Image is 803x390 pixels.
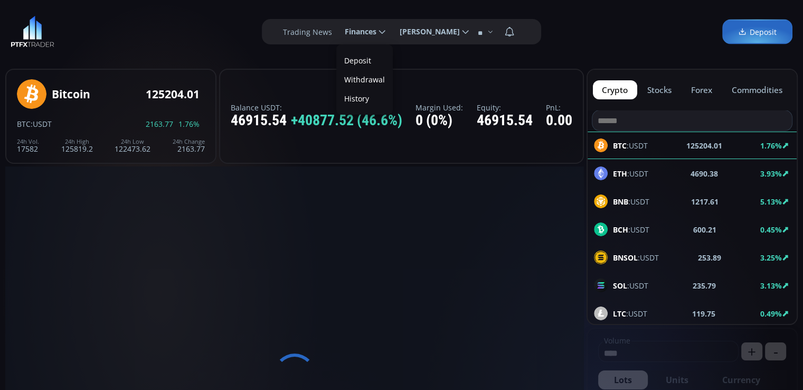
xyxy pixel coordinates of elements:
[17,138,39,145] div: 24h Vol.
[760,169,782,179] b: 3.93%
[11,16,54,48] img: LOGO
[613,308,647,319] span: :USDT
[693,280,716,291] b: 235.79
[17,138,39,153] div: 17582
[61,138,93,145] div: 24h High
[291,113,402,129] span: +40877.52 (46.6%)
[691,196,719,207] b: 1217.61
[613,225,628,235] b: BCH
[613,252,659,263] span: :USDT
[760,253,782,263] b: 3.25%
[738,26,777,38] span: Deposit
[31,119,52,129] span: :USDT
[392,21,460,42] span: [PERSON_NAME]
[613,309,626,319] b: LTC
[613,280,648,291] span: :USDT
[760,281,782,291] b: 3.13%
[691,168,718,179] b: 4690.38
[722,20,792,44] a: Deposit
[638,80,681,99] button: stocks
[339,71,390,88] label: Withdrawal
[546,113,572,129] div: 0.00
[760,197,782,207] b: 5.13%
[546,104,572,112] label: PnL:
[760,225,782,235] b: 0.45%
[231,113,402,129] div: 46915.54
[339,90,390,107] a: History
[477,113,533,129] div: 46915.54
[231,104,402,112] label: Balance USDT:
[613,168,648,179] span: :USDT
[115,138,150,153] div: 122473.62
[613,169,627,179] b: ETH
[613,196,649,207] span: :USDT
[698,252,721,263] b: 253.89
[173,138,205,145] div: 24h Change
[692,308,715,319] b: 119.75
[17,119,31,129] span: BTC
[115,138,150,145] div: 24h Low
[613,253,638,263] b: BNSOL
[613,281,627,291] b: SOL
[283,26,332,38] label: Trading News
[693,224,716,235] b: 600.21
[146,120,173,128] span: 2163.77
[477,104,533,112] label: Equity:
[339,52,390,69] a: Deposit
[722,80,791,99] button: commodities
[415,113,463,129] div: 0 (0%)
[173,138,205,153] div: 2163.77
[593,80,637,99] button: crypto
[52,88,90,100] div: Bitcoin
[760,309,782,319] b: 0.49%
[337,21,376,42] span: Finances
[613,224,649,235] span: :USDT
[146,88,200,100] div: 125204.01
[613,197,628,207] b: BNB
[61,138,93,153] div: 125819.2
[415,104,463,112] label: Margin Used:
[682,80,722,99] button: forex
[178,120,200,128] span: 1.76%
